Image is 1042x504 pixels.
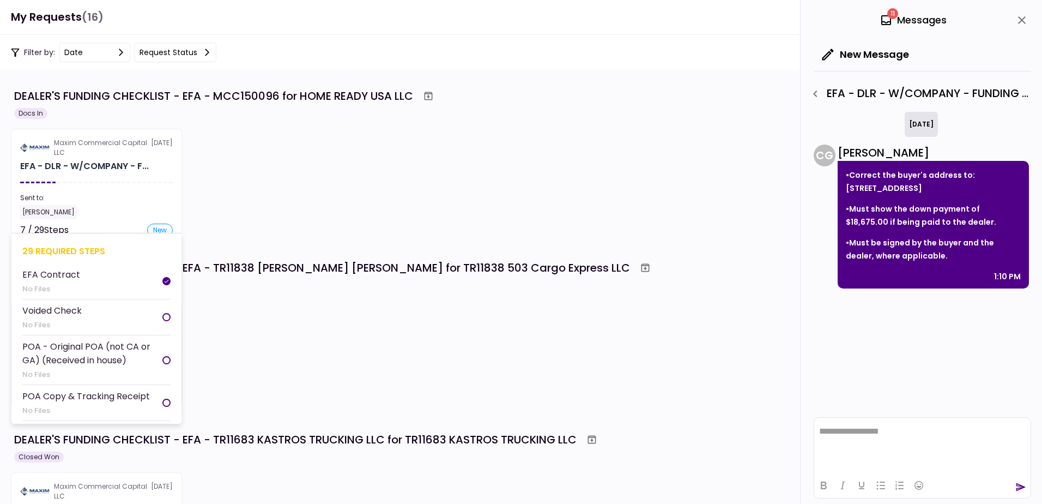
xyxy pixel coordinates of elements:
div: [DATE] [905,112,938,137]
div: DEALER'S FUNDING CHECKLIST - EFA - MCC150096 for HOME READY USA LLC [14,88,413,104]
button: close [1013,11,1031,29]
iframe: Rich Text Area [814,418,1031,472]
div: Filter by: [11,43,216,62]
button: Archive workflow [582,430,602,449]
img: Partner logo [20,143,50,153]
div: C G [814,145,835,166]
div: Maxim Commercial Capital LLC [54,138,151,158]
img: Partner logo [20,487,50,496]
span: 11 [887,8,898,19]
div: Messages [880,12,947,28]
button: New Message [814,40,918,69]
div: Voided Check [22,304,82,317]
div: Docs In [14,108,47,119]
div: date [64,46,83,58]
div: EFA - DLR - W/COMPANY - FUNDING CHECKLIST [20,160,149,173]
div: POA - Original POA (not CA or GA) (Received in house) [22,340,162,367]
button: Request status [135,43,216,62]
p: •Correct the buyer's address to: [STREET_ADDRESS] [846,169,1021,195]
div: 29 required steps [22,244,171,258]
div: EFA Contract [22,268,80,281]
span: (16) [82,6,104,28]
div: No Files [22,320,82,331]
div: DEALER'S FUNDING CHECKLIST - EFA - TR11838 [PERSON_NAME] [PERSON_NAME] for TR11838 503 Cargo Expr... [14,260,630,276]
div: new [147,224,173,237]
button: Bullet list [871,478,890,493]
div: No Files [22,284,80,295]
div: No Files [22,369,162,380]
div: [DATE] [20,138,173,158]
button: Archive workflow [635,258,655,278]
div: POA Copy & Tracking Receipt [22,389,150,403]
div: Closed Won [14,452,64,463]
div: [PERSON_NAME] [20,205,77,219]
button: Numbered list [890,478,909,493]
div: EFA - DLR - W/COMPANY - FUNDING CHECKLIST - Dealer's Final Invoice [806,85,1031,103]
p: •Must be signed by the buyer and the dealer, where applicable. [846,236,1021,262]
button: Italic [833,478,852,493]
button: Bold [814,478,833,493]
button: send [1015,482,1026,493]
div: 1:10 PM [994,270,1021,283]
div: DEALER'S FUNDING CHECKLIST - EFA - TR11683 KASTROS TRUCKING LLC for TR11683 KASTROS TRUCKING LLC [14,431,577,448]
h1: My Requests [11,6,104,28]
button: Archive workflow [419,86,438,106]
div: Sent to: [20,193,173,203]
div: [PERSON_NAME] [838,145,1029,161]
div: [DATE] [20,482,173,501]
div: Maxim Commercial Capital LLC [54,482,151,501]
div: 7 / 29 Steps [20,224,69,237]
div: No Files [22,405,150,416]
button: Underline [852,478,871,493]
button: date [59,43,130,62]
button: Emojis [910,478,928,493]
p: •Must show the down payment of $18,675.00 if being paid to the dealer. [846,202,1021,229]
